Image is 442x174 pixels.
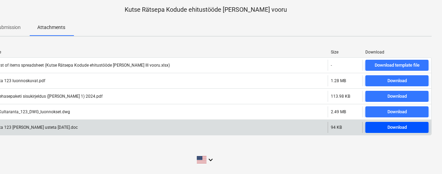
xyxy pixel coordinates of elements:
div: 113.98 KB [331,94,350,99]
button: Download [365,75,429,86]
div: Download [387,93,407,100]
i: keyboard_arrow_down [206,156,215,164]
p: Attachments [37,24,65,31]
div: 1.28 MB [331,78,346,83]
div: 2.49 MB [331,109,346,114]
button: Download [365,91,429,102]
div: - [331,63,332,68]
div: Download template file [375,61,420,69]
div: Size [331,50,360,55]
div: Download [365,50,429,55]
div: Download [387,124,407,132]
div: Download [387,108,407,116]
button: Download template file [365,60,429,71]
button: Download [365,122,429,133]
div: 94 KB [331,125,342,130]
div: Download [387,77,407,85]
button: Download [365,106,429,117]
